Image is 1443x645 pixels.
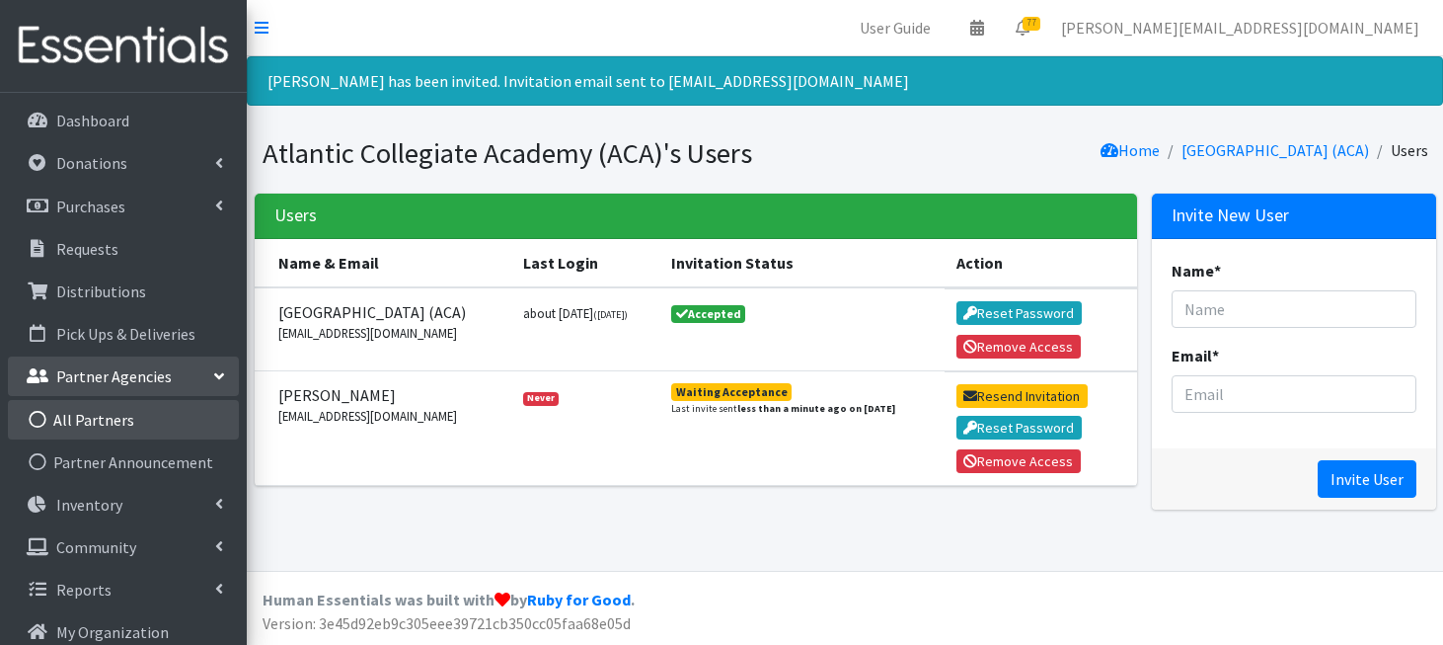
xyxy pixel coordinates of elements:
[8,229,239,269] a: Requests
[527,590,631,609] a: Ruby for Good
[523,392,559,406] span: Never
[8,187,239,226] a: Purchases
[956,416,1082,440] button: Reset Password
[255,239,511,287] th: Name & Email
[511,239,659,287] th: Last Login
[56,111,129,130] p: Dashboard
[844,8,947,47] a: User Guide
[1101,140,1160,160] a: Home
[1023,17,1040,31] span: 77
[956,301,1082,325] button: Reset Password
[1000,8,1045,47] a: 77
[56,153,127,173] p: Donations
[56,580,112,600] p: Reports
[263,136,838,171] h1: Atlantic Collegiate Academy (ACA)'s Users
[8,314,239,354] a: Pick Ups & Deliveries
[945,239,1137,287] th: Action
[1212,346,1219,365] abbr: required
[56,282,146,301] p: Distributions
[56,537,136,557] p: Community
[737,402,895,415] strong: less than a minute ago on [DATE]
[1214,261,1221,281] abbr: required
[523,305,628,321] small: about [DATE]
[278,324,499,343] small: [EMAIL_ADDRESS][DOMAIN_NAME]
[1172,259,1221,282] label: Name
[1172,290,1416,328] input: Name
[671,305,746,323] span: Accepted
[56,366,172,386] p: Partner Agencies
[1318,460,1416,498] input: Invite User
[956,449,1081,473] button: Remove Access
[8,485,239,524] a: Inventory
[1172,205,1289,226] h3: Invite New User
[1181,140,1369,160] a: [GEOGRAPHIC_DATA] (ACA)
[274,205,317,226] h3: Users
[56,324,195,344] p: Pick Ups & Deliveries
[56,239,118,259] p: Requests
[671,401,895,416] small: Last invite sent
[263,590,635,609] strong: Human Essentials was built with by .
[278,407,499,426] small: [EMAIL_ADDRESS][DOMAIN_NAME]
[1172,344,1219,367] label: Email
[56,622,169,642] p: My Organization
[8,443,239,482] a: Partner Announcement
[1045,8,1435,47] a: [PERSON_NAME][EMAIL_ADDRESS][DOMAIN_NAME]
[8,101,239,140] a: Dashboard
[8,272,239,311] a: Distributions
[956,335,1081,359] button: Remove Access
[278,300,499,324] span: [GEOGRAPHIC_DATA] (ACA)
[659,239,945,287] th: Invitation Status
[8,13,239,79] img: HumanEssentials
[593,308,628,321] small: ([DATE])
[8,570,239,609] a: Reports
[247,56,1443,106] div: [PERSON_NAME] has been invited. Invitation email sent to [EMAIL_ADDRESS][DOMAIN_NAME]
[676,386,788,398] div: Waiting Acceptance
[1172,375,1416,413] input: Email
[956,384,1088,408] button: Resend Invitation
[263,613,631,633] span: Version: 3e45d92eb9c305eee39721cb350cc05faa68e05d
[8,357,239,396] a: Partner Agencies
[1369,136,1428,165] li: Users
[8,400,239,440] a: All Partners
[278,383,499,407] span: [PERSON_NAME]
[8,143,239,183] a: Donations
[8,527,239,567] a: Community
[56,197,125,216] p: Purchases
[56,495,122,515] p: Inventory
